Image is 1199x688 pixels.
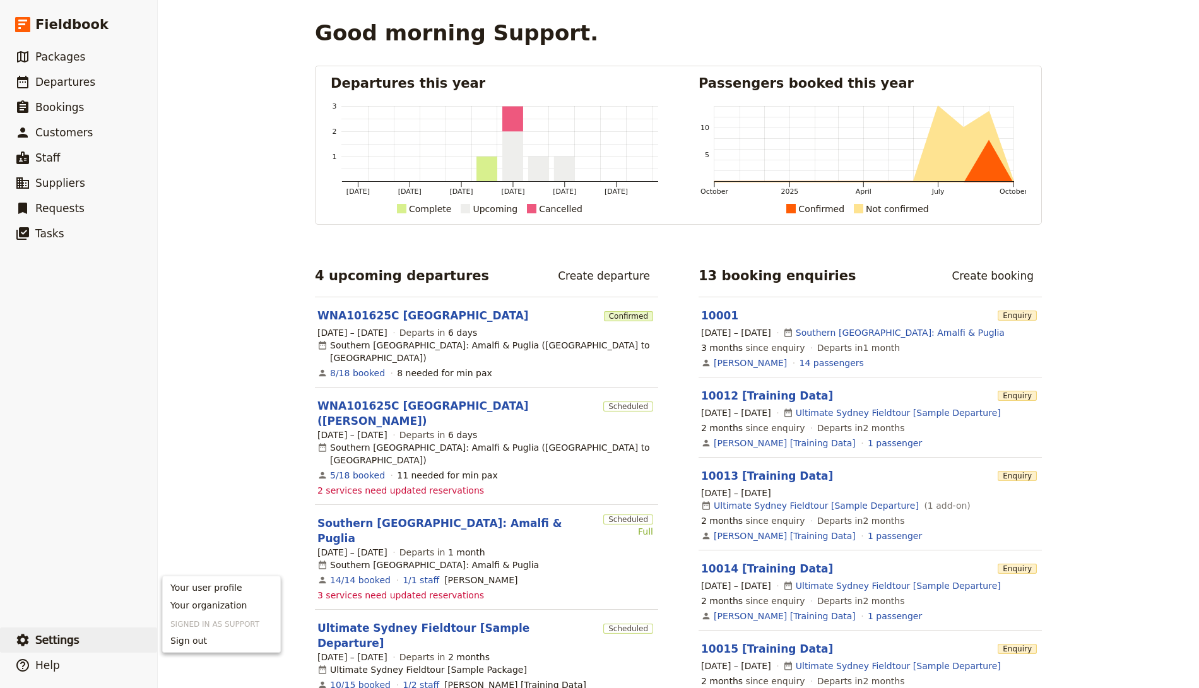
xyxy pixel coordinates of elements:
span: 3 services need updated reservations [317,589,484,602]
span: 6 days [448,328,477,338]
a: Ultimate Sydney Fieldtour [Sample Departure] [317,620,598,651]
tspan: 5 [705,151,709,159]
span: 2 months [701,423,743,433]
span: Departs in [399,546,485,559]
span: [DATE] – [DATE] [701,406,771,419]
span: Settings [35,634,80,646]
div: 11 needed for min pax [397,469,498,482]
span: 2 months [701,596,743,606]
span: Departs in 2 months [817,595,905,607]
tspan: 3 [333,102,337,110]
span: Your organization [170,599,247,612]
tspan: 2 [333,128,337,136]
a: Southern [GEOGRAPHIC_DATA]: Amalfi & Puglia [317,516,598,546]
a: WNA101625C [GEOGRAPHIC_DATA] ([PERSON_NAME]) [317,398,598,429]
span: Sign out [170,634,207,647]
a: WNA101625C [GEOGRAPHIC_DATA] [317,308,529,323]
span: since enquiry [701,422,805,434]
tspan: July [931,187,945,196]
span: 1 month [448,547,485,557]
a: 10013 [Training Data] [701,470,833,482]
span: since enquiry [701,595,805,607]
span: Confirmed [604,311,653,321]
span: [DATE] – [DATE] [701,579,771,592]
span: Scheduled [603,624,653,634]
span: [DATE] – [DATE] [317,546,387,559]
span: Help [35,659,60,672]
span: Tasks [35,227,64,240]
span: Requests [35,202,85,215]
span: [DATE] – [DATE] [701,487,771,499]
div: Full [603,525,653,538]
div: Not confirmed [866,201,929,216]
span: Enquiry [998,311,1037,321]
tspan: [DATE] [605,187,628,196]
span: 2 months [448,652,490,662]
span: ( 1 add-on ) [921,499,971,512]
span: Enquiry [998,391,1037,401]
span: Departs in 2 months [817,514,905,527]
a: View the passengers for this booking [868,610,922,622]
a: Your user profile [163,579,280,596]
span: Departs in 1 month [817,341,900,354]
span: 2 months [701,516,743,526]
div: Confirmed [798,201,844,216]
span: Scheduled [603,514,653,525]
div: Ultimate Sydney Fieldtour [Sample Package] [317,663,527,676]
a: [PERSON_NAME] [714,357,787,369]
span: 2 months [701,676,743,686]
div: Upcoming [473,201,517,216]
span: [DATE] – [DATE] [701,660,771,672]
tspan: 2025 [781,187,798,196]
tspan: [DATE] [450,187,473,196]
div: Complete [409,201,451,216]
div: Cancelled [539,201,582,216]
span: Scheduled [603,401,653,412]
tspan: April [856,187,871,196]
tspan: 1 [333,153,337,161]
span: [DATE] – [DATE] [701,326,771,339]
span: Bookings [35,101,84,114]
h2: Departures this year [331,74,658,93]
a: 10015 [Training Data] [701,643,833,655]
span: Your user profile [170,581,242,594]
div: 8 needed for min pax [397,367,492,379]
div: Southern [GEOGRAPHIC_DATA]: Amalfi & Puglia [317,559,539,571]
a: 10012 [Training Data] [701,389,833,402]
a: [PERSON_NAME] [Training Data] [714,437,856,449]
h1: Good morning Support. [315,20,598,45]
span: Valerie Pek [444,574,517,586]
a: Southern [GEOGRAPHIC_DATA]: Amalfi & Puglia [796,326,1005,339]
a: View the passengers for this booking [868,530,922,542]
a: [PERSON_NAME] [Training Data] [714,610,856,622]
span: 2 services need updated reservations [317,484,484,497]
a: View the bookings for this departure [330,469,385,482]
span: [DATE] – [DATE] [317,429,387,441]
tspan: October [700,187,728,196]
span: Enquiry [998,564,1037,574]
a: [PERSON_NAME] [Training Data] [714,530,856,542]
span: Customers [35,126,93,139]
span: Suppliers [35,177,85,189]
h2: 4 upcoming departures [315,266,489,285]
span: Enquiry [998,644,1037,654]
a: Create booking [943,265,1042,287]
span: Packages [35,50,85,63]
span: Departs in 2 months [817,675,905,687]
span: Staff [35,151,61,164]
a: 10014 [Training Data] [701,562,833,575]
span: Enquiry [998,471,1037,481]
button: Sign out of support+wheelandanchor@fieldbook.com [163,632,280,649]
a: 10001 [701,309,738,322]
h3: Signed in as Support [163,614,280,629]
a: 1/1 staff [403,574,439,586]
span: since enquiry [701,675,805,687]
a: View the passengers for this booking [868,437,922,449]
div: Southern [GEOGRAPHIC_DATA]: Amalfi & Puglia ([GEOGRAPHIC_DATA] to [GEOGRAPHIC_DATA]) [317,339,656,364]
a: Ultimate Sydney Fieldtour [Sample Departure] [796,579,1001,592]
tspan: 10 [700,124,709,132]
span: Departs in [399,326,477,339]
span: Departs in [399,429,477,441]
span: 6 days [448,430,477,440]
a: Create departure [550,265,658,287]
